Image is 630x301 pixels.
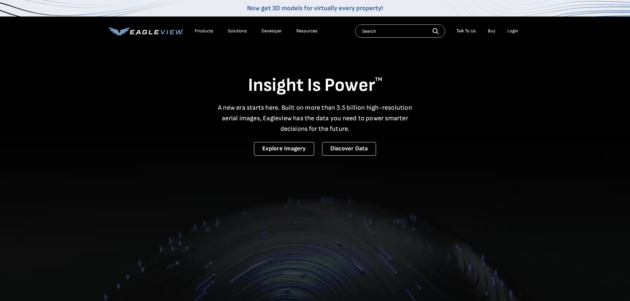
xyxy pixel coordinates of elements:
div: Talk To Us [456,28,476,34]
div: Resources [296,28,317,34]
a: Buy [488,28,495,34]
div: Products [195,28,213,34]
div: Login [507,28,518,34]
a: Explore Imagery [254,142,314,156]
p: A new era starts here. Built on more than 3.5 billion high-resolution aerial images, Eagleview ha... [214,102,416,134]
a: Developer [262,28,282,34]
a: Now get 3D models for virtually every property! [247,4,383,12]
a: Discover Data [322,142,376,156]
div: Solutions [228,28,247,34]
h1: Insight Is Power [109,74,522,97]
input: Search [355,24,445,38]
sup: TM [375,76,382,83]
